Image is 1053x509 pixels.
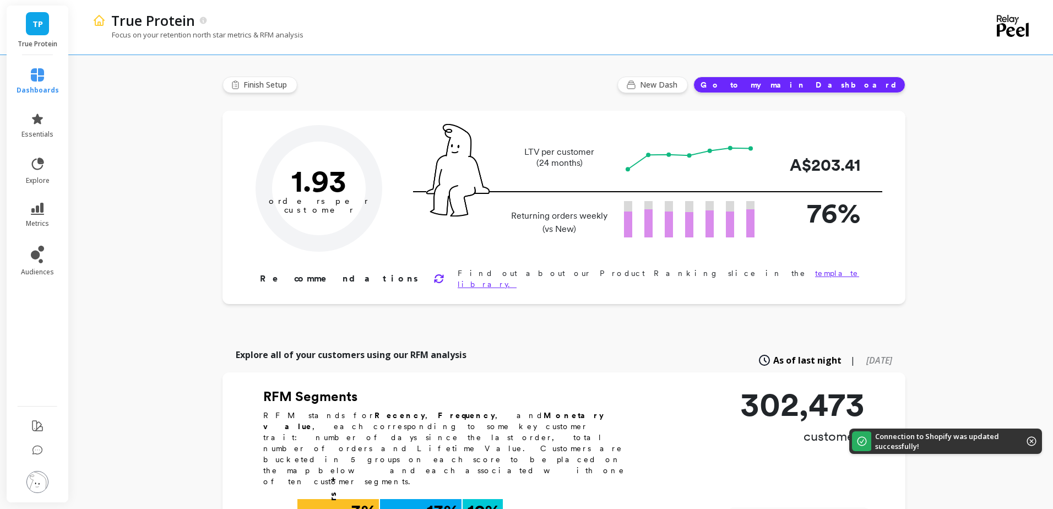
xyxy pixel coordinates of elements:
p: Connection to Shopify was updated successfully! [875,431,1010,451]
p: True Protein [111,11,195,30]
p: customers [740,427,865,445]
text: 1.93 [291,163,346,199]
h2: RFM Segments [263,388,638,405]
span: dashboards [17,86,59,95]
p: Find out about our Product Ranking slice in the [458,268,870,290]
p: 302,473 [740,388,865,421]
p: RFM stands for , , and , each corresponding to some key customer trait: number of days since the ... [263,410,638,487]
button: Go to my main Dashboard [693,77,905,93]
tspan: orders per [269,196,369,206]
b: Frequency [438,411,495,420]
button: Finish Setup [222,77,297,93]
span: metrics [26,219,49,228]
p: LTV per customer (24 months) [508,147,611,169]
span: As of last night [773,354,842,367]
p: Focus on your retention north star metrics & RFM analysis [93,30,303,40]
b: Recency [374,411,425,420]
tspan: customer [284,205,354,215]
span: TP [32,18,43,30]
span: Finish Setup [243,79,290,90]
p: Explore all of your customers using our RFM analysis [236,348,466,361]
img: profile picture [26,471,48,493]
img: header icon [93,14,106,27]
p: Returning orders weekly (vs New) [508,209,611,236]
p: True Protein [18,40,58,48]
p: 76% [772,192,860,234]
span: explore [26,176,50,185]
img: pal seatted on line [426,124,490,216]
p: Recommendations [260,272,420,285]
span: audiences [21,268,54,277]
span: | [850,354,855,367]
span: essentials [21,130,53,139]
button: New Dash [617,77,688,93]
span: [DATE] [866,354,892,366]
span: New Dash [640,79,681,90]
p: A$203.41 [772,153,860,177]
